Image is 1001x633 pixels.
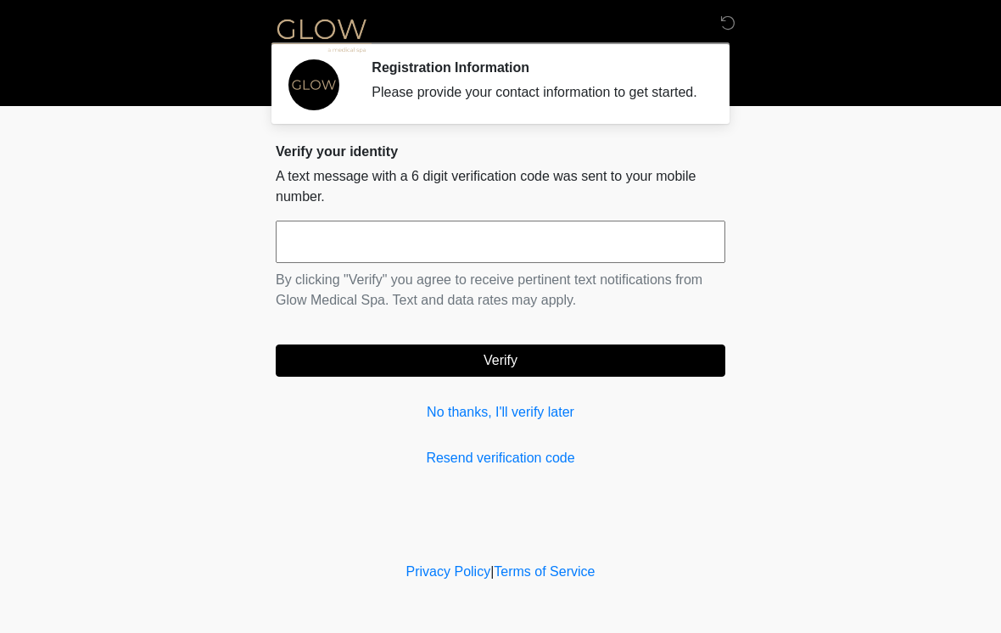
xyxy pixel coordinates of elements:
a: Terms of Service [494,564,595,579]
div: Please provide your contact information to get started. [372,82,700,103]
a: | [490,564,494,579]
h2: Verify your identity [276,143,725,160]
img: Glow Medical Spa Logo [259,13,384,56]
p: By clicking "Verify" you agree to receive pertinent text notifications from Glow Medical Spa. Tex... [276,270,725,311]
img: Agent Avatar [288,59,339,110]
button: Verify [276,345,725,377]
a: No thanks, I'll verify later [276,402,725,423]
p: A text message with a 6 digit verification code was sent to your mobile number. [276,166,725,207]
a: Privacy Policy [406,564,491,579]
a: Resend verification code [276,448,725,468]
